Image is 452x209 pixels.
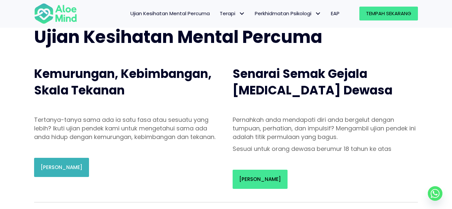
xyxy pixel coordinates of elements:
font: Ujian Kesihatan Mental Percuma [130,10,210,17]
font: Pernahkah anda mendapati diri anda bergelut dengan tumpuan, perhatian, dan impulsif? Mengambil uj... [233,116,416,141]
a: Perkhidmatan PsikologiPerkhidmatan Psikologi: submenu [250,7,326,20]
img: Logo minda gaharu [34,3,77,24]
a: TerapiTerapi: submenu [215,7,250,20]
font: Terapi [220,10,235,17]
a: Ujian Kesihatan Mental Percuma [125,7,215,20]
font: Perkhidmatan Psikologi [255,10,311,17]
span: Perkhidmatan Psikologi: submenu [313,9,323,18]
font: [PERSON_NAME] [41,164,82,171]
font: EAP [331,10,339,17]
font: Senarai Semak Gejala [MEDICAL_DATA] Dewasa [233,65,392,99]
a: [PERSON_NAME] [34,158,89,177]
font: [PERSON_NAME] [239,176,281,183]
font: Sesuai untuk orang dewasa berumur 18 tahun ke atas [233,145,391,153]
font: Tertanya-tanya sama ada ia satu fasa atau sesuatu yang lebih? Ikuti ujian pendek kami untuk menge... [34,116,215,141]
a: Whatsapp [428,186,442,201]
a: Tempah Sekarang [359,7,418,20]
font: Ujian Kesihatan Mental Percuma [34,25,322,49]
nav: Menu [86,7,344,20]
a: EAP [326,7,344,20]
font: Tempah Sekarang [366,10,411,17]
font: Kemurungan, Kebimbangan, Skala Tekanan [34,65,211,99]
a: [PERSON_NAME] [233,170,288,189]
span: Terapi: submenu [237,9,247,18]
